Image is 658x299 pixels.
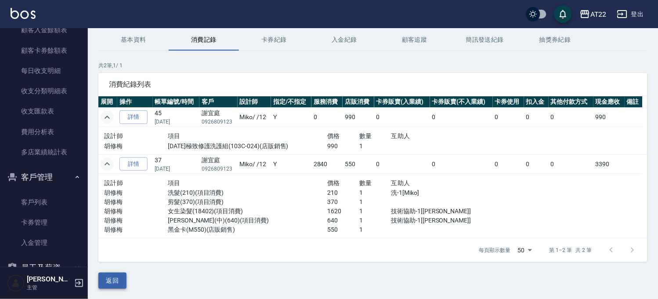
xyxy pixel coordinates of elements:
p: 胡修梅 [104,225,168,234]
td: 45 [153,108,200,127]
button: 消費記錄 [169,29,239,51]
span: 設計師 [104,132,123,139]
p: 1 [359,225,391,234]
td: Y [271,154,311,174]
p: [DATE] [155,118,198,126]
span: 價格 [327,179,340,186]
p: 共 2 筆, 1 / 1 [98,62,647,69]
td: Y [271,108,311,127]
th: 扣入金 [524,96,549,108]
p: 胡修梅 [104,216,168,225]
span: 互助人 [391,179,410,186]
img: Person [7,274,25,292]
th: 卡券販賣(入業績) [374,96,430,108]
span: 價格 [327,132,340,139]
button: 基本資料 [98,29,169,51]
p: 主管 [27,284,72,292]
th: 操作 [117,96,152,108]
span: 互助人 [391,132,410,139]
a: 詳情 [119,110,148,124]
td: 0 [430,108,493,127]
th: 指定/不指定 [271,96,311,108]
a: 入金管理 [4,233,84,253]
p: 胡修梅 [104,207,168,216]
p: 黑金卡(M550)(店販銷售) [168,225,327,234]
span: 項目 [168,179,181,186]
span: 數量 [359,179,372,186]
p: 1620 [327,207,359,216]
td: 0 [374,154,430,174]
p: 女生染髮(18402)(項目消費) [168,207,327,216]
p: 990 [327,142,359,151]
p: 胡修梅 [104,197,168,207]
span: 設計師 [104,179,123,186]
p: 0926809123 [202,118,235,126]
td: 0 [524,108,549,127]
td: 0 [549,108,593,127]
td: 謝宜庭 [199,108,237,127]
p: 210 [327,188,359,197]
td: 990 [593,108,625,127]
button: 登出 [614,6,647,22]
img: Logo [11,8,36,19]
th: 店販消費 [343,96,374,108]
td: Miko / /12 [238,154,271,174]
p: 胡修梅 [104,188,168,197]
p: 370 [327,197,359,207]
p: 550 [327,225,359,234]
div: AT22 [590,9,607,20]
p: 1 [359,216,391,225]
button: 抽獎券紀錄 [520,29,590,51]
p: 1 [359,197,391,207]
a: 顧客入金餘額表 [4,20,84,40]
td: 550 [343,154,374,174]
a: 顧客卡券餘額表 [4,40,84,61]
a: 卡券管理 [4,212,84,233]
p: [PERSON_NAME](中)(640)(項目消費) [168,216,327,225]
a: 每日收支明細 [4,61,84,81]
span: 數量 [359,132,372,139]
td: 2840 [311,154,343,174]
td: 0 [493,108,524,127]
th: 展開 [98,96,117,108]
a: 收支分類明細表 [4,81,84,101]
p: 640 [327,216,359,225]
button: 卡券紀錄 [239,29,309,51]
td: 0 [374,108,430,127]
button: expand row [101,157,114,171]
p: 胡修梅 [104,142,168,151]
div: 50 [514,238,535,262]
p: [DATE]極致修護洗護組(103C-024)(店販銷售) [168,142,327,151]
button: 返回 [98,273,127,289]
p: 每頁顯示數量 [479,246,511,254]
td: 0 [524,154,549,174]
th: 服務消費 [311,96,343,108]
a: 收支匯款表 [4,101,84,121]
th: 其他付款方式 [549,96,593,108]
td: 0 [493,154,524,174]
p: 剪髮(370)(項目消費) [168,197,327,207]
td: Miko / /12 [238,108,271,127]
td: 謝宜庭 [199,154,237,174]
p: 技術協助-1[[PERSON_NAME]] [391,207,487,216]
p: 1 [359,188,391,197]
th: 現金應收 [593,96,625,108]
a: 多店業績統計表 [4,142,84,162]
p: 1 [359,207,391,216]
button: 員工及薪資 [4,256,84,279]
button: 顧客追蹤 [380,29,450,51]
button: 客戶管理 [4,166,84,189]
button: save [554,5,572,23]
th: 設計師 [238,96,271,108]
p: 0926809123 [202,165,235,173]
td: 0 [549,154,593,174]
p: 洗-1[Miko] [391,188,487,197]
th: 備註 [625,96,643,108]
p: [DATE] [155,165,198,173]
h5: [PERSON_NAME] [27,275,72,284]
td: 990 [343,108,374,127]
a: 費用分析表 [4,122,84,142]
p: 洗髮(210)(項目消費) [168,188,327,197]
td: 0 [430,154,493,174]
a: 詳情 [119,157,148,171]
